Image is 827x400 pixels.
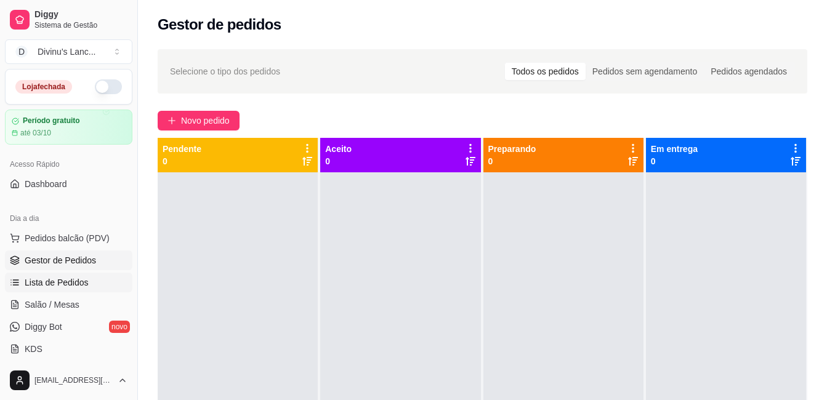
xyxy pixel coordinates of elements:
[25,232,110,244] span: Pedidos balcão (PDV)
[5,5,132,34] a: DiggySistema de Gestão
[651,143,698,155] p: Em entrega
[5,366,132,395] button: [EMAIL_ADDRESS][DOMAIN_NAME]
[505,63,586,80] div: Todos os pedidos
[158,15,281,34] h2: Gestor de pedidos
[20,128,51,138] article: até 03/10
[704,63,794,80] div: Pedidos agendados
[15,80,72,94] div: Loja fechada
[158,111,240,130] button: Novo pedido
[325,143,352,155] p: Aceito
[5,273,132,292] a: Lista de Pedidos
[5,228,132,248] button: Pedidos balcão (PDV)
[325,155,352,167] p: 0
[5,209,132,228] div: Dia a dia
[25,321,62,333] span: Diggy Bot
[5,174,132,194] a: Dashboard
[651,155,698,167] p: 0
[163,155,201,167] p: 0
[5,317,132,337] a: Diggy Botnovo
[23,116,80,126] article: Período gratuito
[25,178,67,190] span: Dashboard
[34,9,127,20] span: Diggy
[488,155,536,167] p: 0
[25,343,42,355] span: KDS
[5,250,132,270] a: Gestor de Pedidos
[5,295,132,314] a: Salão / Mesas
[5,39,132,64] button: Select a team
[167,116,176,125] span: plus
[25,298,79,311] span: Salão / Mesas
[25,276,89,289] span: Lista de Pedidos
[181,114,230,127] span: Novo pedido
[95,79,122,94] button: Alterar Status
[34,375,113,385] span: [EMAIL_ADDRESS][DOMAIN_NAME]
[38,46,96,58] div: Divinu's Lanc ...
[586,63,704,80] div: Pedidos sem agendamento
[5,110,132,145] a: Período gratuitoaté 03/10
[170,65,280,78] span: Selecione o tipo dos pedidos
[163,143,201,155] p: Pendente
[488,143,536,155] p: Preparando
[25,254,96,266] span: Gestor de Pedidos
[34,20,127,30] span: Sistema de Gestão
[5,154,132,174] div: Acesso Rápido
[5,339,132,359] a: KDS
[15,46,28,58] span: D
